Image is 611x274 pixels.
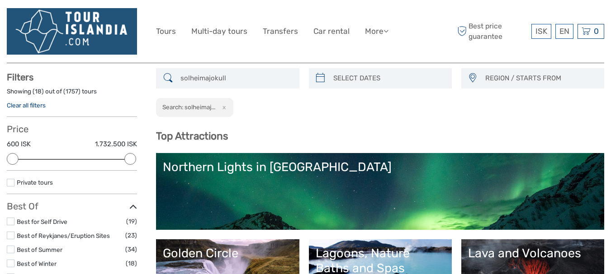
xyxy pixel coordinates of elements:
[455,21,529,41] span: Best price guarantee
[104,14,115,25] button: Open LiveChat chat widget
[7,102,46,109] a: Clear all filters
[468,246,597,260] div: Lava and Volcanoes
[13,16,102,23] p: We're away right now. Please check back later!
[7,139,31,149] label: 600 ISK
[126,258,137,269] span: (18)
[177,70,294,86] input: SEARCH
[313,25,350,38] a: Car rental
[17,232,110,239] a: Best of Reykjanes/Eruption Sites
[163,246,292,260] div: Golden Circle
[217,102,229,112] button: x
[156,130,228,142] b: Top Attractions
[7,8,137,54] img: 3574-987b840e-3fdb-4f3c-b60a-5c6226f40440_logo_big.png
[17,260,57,267] a: Best of Winter
[66,87,78,96] label: 1757
[17,246,62,253] a: Best of Summer
[126,216,137,227] span: (19)
[535,27,547,36] span: ISK
[481,71,600,86] button: REGION / STARTS FROM
[163,160,597,223] a: Northern Lights in [GEOGRAPHIC_DATA]
[330,70,447,86] input: SELECT DATES
[555,24,573,39] div: EN
[191,25,247,38] a: Multi-day tours
[163,160,597,174] div: Northern Lights in [GEOGRAPHIC_DATA]
[35,87,42,96] label: 18
[17,179,53,186] a: Private tours
[7,87,137,101] div: Showing ( ) out of ( ) tours
[156,25,176,38] a: Tours
[17,218,67,225] a: Best for Self Drive
[263,25,298,38] a: Transfers
[592,27,600,36] span: 0
[7,201,137,212] h3: Best Of
[162,103,215,111] h2: Search: solheimaj...
[7,124,137,135] h3: Price
[365,25,388,38] a: More
[7,72,33,83] strong: Filters
[125,230,137,241] span: (23)
[95,139,137,149] label: 1.732.500 ISK
[125,244,137,255] span: (34)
